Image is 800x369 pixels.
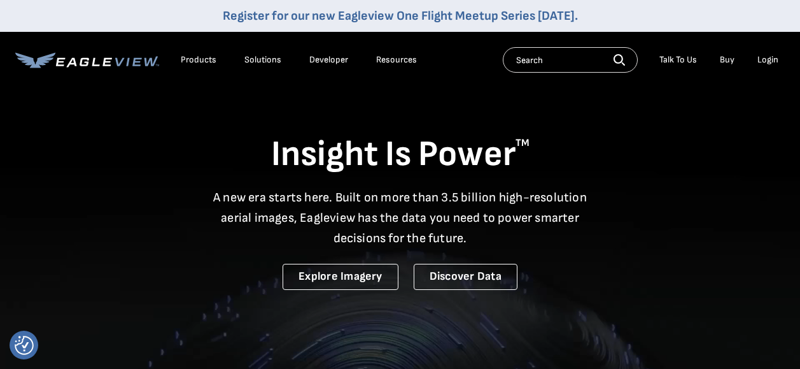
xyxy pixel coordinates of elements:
a: Explore Imagery [283,264,398,290]
p: A new era starts here. Built on more than 3.5 billion high-resolution aerial images, Eagleview ha... [206,187,595,249]
div: Login [757,54,778,66]
sup: TM [516,137,530,149]
a: Register for our new Eagleview One Flight Meetup Series [DATE]. [223,8,578,24]
a: Buy [720,54,734,66]
h1: Insight Is Power [15,133,785,177]
a: Developer [309,54,348,66]
div: Resources [376,54,417,66]
input: Search [503,47,638,73]
div: Talk To Us [659,54,697,66]
a: Discover Data [414,264,517,290]
button: Consent Preferences [15,336,34,355]
img: Revisit consent button [15,336,34,355]
div: Solutions [244,54,281,66]
div: Products [181,54,216,66]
